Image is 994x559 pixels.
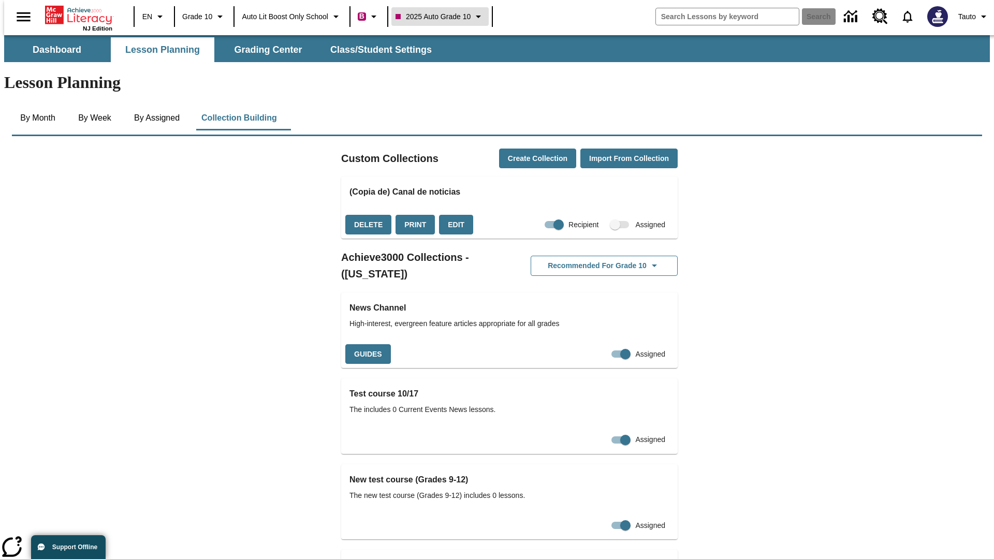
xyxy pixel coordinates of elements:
[635,520,665,531] span: Assigned
[125,44,200,56] span: Lesson Planning
[341,150,438,167] h2: Custom Collections
[4,73,990,92] h1: Lesson Planning
[568,219,598,230] span: Recipient
[345,215,391,235] button: Delete
[349,185,669,199] h3: (Copia de) Canal de noticias
[396,215,435,235] button: Print, will open in a new window
[216,37,320,62] button: Grading Center
[656,8,799,25] input: search field
[31,535,106,559] button: Support Offline
[531,256,678,276] button: Recommended for Grade 10
[4,35,990,62] div: SubNavbar
[958,11,976,22] span: Tauto
[33,44,81,56] span: Dashboard
[322,37,440,62] button: Class/Student Settings
[45,4,112,32] div: Home
[52,543,97,551] span: Support Offline
[349,490,669,501] span: The new test course (Grades 9-12) includes 0 lessons.
[45,5,112,25] a: Home
[126,106,188,130] button: By Assigned
[142,11,152,22] span: EN
[234,44,302,56] span: Grading Center
[69,106,121,130] button: By Week
[866,3,894,31] a: Resource Center, Will open in new tab
[635,219,665,230] span: Assigned
[178,7,230,26] button: Grade: Grade 10, Select a grade
[193,106,285,130] button: Collection Building
[954,7,994,26] button: Profile/Settings
[580,149,678,169] button: Import from Collection
[330,44,432,56] span: Class/Student Settings
[396,11,471,22] span: 2025 Auto Grade 10
[111,37,214,62] button: Lesson Planning
[349,387,669,401] h3: Test course 10/17
[927,6,948,27] img: Avatar
[349,404,669,415] span: The includes 0 Current Events News lessons.
[349,473,669,487] h3: New test course (Grades 9-12)
[838,3,866,31] a: Data Center
[439,215,473,235] button: Edit
[8,2,39,32] button: Open side menu
[182,11,212,22] span: Grade 10
[354,7,384,26] button: Boost Class color is violet red. Change class color
[349,301,669,315] h3: News Channel
[349,318,669,329] span: High-interest, evergreen feature articles appropriate for all grades
[391,7,489,26] button: Class: 2025 Auto Grade 10, Select your class
[635,349,665,360] span: Assigned
[4,37,441,62] div: SubNavbar
[359,10,364,23] span: B
[242,11,328,22] span: Auto Lit Boost only School
[894,3,921,30] a: Notifications
[499,149,576,169] button: Create Collection
[635,434,665,445] span: Assigned
[138,7,171,26] button: Language: EN, Select a language
[83,25,112,32] span: NJ Edition
[921,3,954,30] button: Select a new avatar
[341,249,509,282] h2: Achieve3000 Collections - ([US_STATE])
[238,7,346,26] button: School: Auto Lit Boost only School, Select your school
[5,37,109,62] button: Dashboard
[345,344,391,364] button: Guides
[12,106,64,130] button: By Month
